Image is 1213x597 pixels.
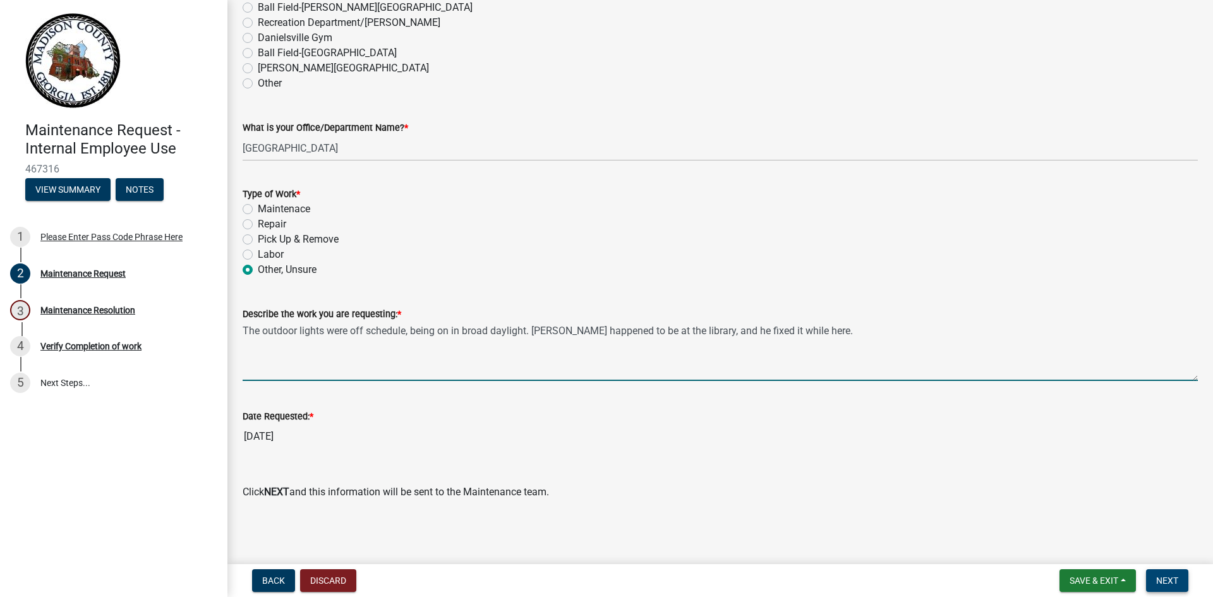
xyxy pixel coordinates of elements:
span: 467316 [25,163,202,175]
button: Next [1146,569,1188,592]
div: 2 [10,263,30,284]
label: Recreation Department/[PERSON_NAME] [258,15,440,30]
label: Danielsville Gym [258,30,332,45]
h4: Maintenance Request - Internal Employee Use [25,121,217,158]
label: Ball Field-[GEOGRAPHIC_DATA] [258,45,397,61]
div: 3 [10,300,30,320]
div: 1 [10,227,30,247]
label: [PERSON_NAME][GEOGRAPHIC_DATA] [258,61,429,76]
div: Please Enter Pass Code Phrase Here [40,232,183,241]
button: Notes [116,178,164,201]
div: Maintenance Resolution [40,306,135,315]
label: Describe the work you are requesting: [243,310,401,319]
span: Save & Exit [1070,576,1118,586]
button: Save & Exit [1059,569,1136,592]
div: Verify Completion of work [40,342,142,351]
img: Madison County, Georgia [25,13,121,108]
span: Next [1156,576,1178,586]
div: Maintenance Request [40,269,126,278]
label: Maintenace [258,202,310,217]
label: Labor [258,247,284,262]
label: Other [258,76,282,91]
button: View Summary [25,178,111,201]
span: Back [262,576,285,586]
label: Date Requested: [243,413,313,421]
label: What is your Office/Department Name? [243,124,408,133]
label: Pick Up & Remove [258,232,339,247]
button: Back [252,569,295,592]
wm-modal-confirm: Notes [116,185,164,195]
p: Click and this information will be sent to the Maintenance team. [243,485,1198,500]
div: 4 [10,336,30,356]
label: Type of Work [243,190,300,199]
strong: NEXT [264,486,289,498]
label: Repair [258,217,286,232]
label: Other, Unsure [258,262,317,277]
div: 5 [10,373,30,393]
wm-modal-confirm: Summary [25,185,111,195]
button: Discard [300,569,356,592]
